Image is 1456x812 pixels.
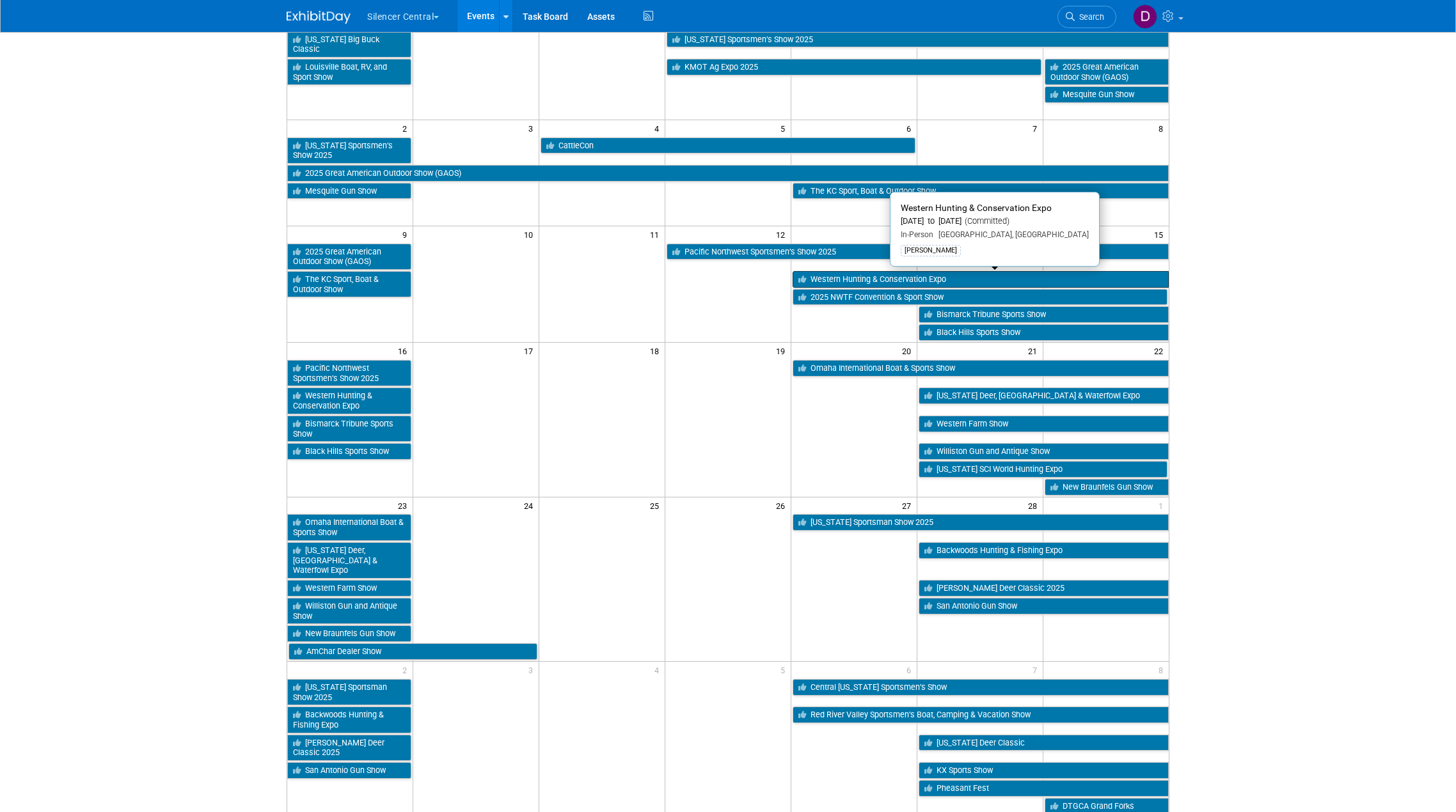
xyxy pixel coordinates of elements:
[667,244,1169,260] a: Pacific Northwest Sportsmen’s Show 2025
[527,662,539,678] span: 3
[1045,86,1169,103] a: Mesquite Gun Show
[287,598,411,624] a: Williston Gun and Antique Show
[287,580,411,597] a: Western Farm Show
[287,625,411,642] a: New Braunfels Gun Show
[523,343,539,359] span: 17
[287,360,411,386] a: Pacific Northwest Sportsmen’s Show 2025
[793,707,1169,723] a: Red River Valley Sportsmen’s Boat, Camping & Vacation Show
[793,679,1169,696] a: Central [US_STATE] Sportsmen’s Show
[919,762,1169,779] a: KX Sports Show
[793,360,1169,377] a: Omaha International Boat & Sports Show
[919,416,1169,432] a: Western Farm Show
[793,514,1169,531] a: [US_STATE] Sportsman Show 2025
[1133,4,1157,29] img: Darren Stemple
[1157,497,1169,513] span: 1
[1057,6,1116,28] a: Search
[649,497,665,513] span: 25
[919,306,1169,323] a: Bismarck Tribune Sports Show
[649,343,665,359] span: 18
[1157,120,1169,136] span: 8
[919,780,1169,797] a: Pheasant Fest
[905,662,917,678] span: 6
[653,662,665,678] span: 4
[1027,497,1043,513] span: 28
[649,226,665,242] span: 11
[1027,343,1043,359] span: 21
[1045,59,1169,85] a: 2025 Great American Outdoor Show (GAOS)
[287,271,411,297] a: The KC Sport, Boat & Outdoor Show
[775,343,791,359] span: 19
[287,165,1169,182] a: 2025 Great American Outdoor Show (GAOS)
[541,137,915,154] a: CattleCon
[901,343,917,359] span: 20
[287,244,411,270] a: 2025 Great American Outdoor Show (GAOS)
[779,662,791,678] span: 5
[919,387,1169,404] a: [US_STATE] Deer, [GEOGRAPHIC_DATA] & Waterfowl Expo
[287,679,411,705] a: [US_STATE] Sportsman Show 2025
[287,11,351,24] img: ExhibitDay
[287,707,411,733] a: Backwoods Hunting & Fishing Expo
[919,324,1169,341] a: Black Hills Sports Show
[287,514,411,540] a: Omaha International Boat & Sports Show
[919,542,1169,559] a: Backwoods Hunting & Fishing Expo
[401,662,413,678] span: 2
[793,289,1167,306] a: 2025 NWTF Convention & Sport Show
[919,443,1169,460] a: Williston Gun and Antique Show
[287,183,411,199] a: Mesquite Gun Show
[397,343,413,359] span: 16
[287,137,411,164] a: [US_STATE] Sportsmen’s Show 2025
[287,59,411,85] a: Louisville Boat, RV, and Sport Show
[667,31,1169,48] a: [US_STATE] Sportsmen’s Show 2025
[287,542,411,579] a: [US_STATE] Deer, [GEOGRAPHIC_DATA] & Waterfowl Expo
[287,443,411,460] a: Black Hills Sports Show
[1075,12,1104,22] span: Search
[523,497,539,513] span: 24
[287,416,411,442] a: Bismarck Tribune Sports Show
[919,598,1169,614] a: San Antonio Gun Show
[901,230,933,239] span: In-Person
[1153,343,1169,359] span: 22
[397,497,413,513] span: 23
[775,226,791,242] span: 12
[961,216,1009,226] span: (Committed)
[287,762,411,779] a: San Antonio Gun Show
[1045,479,1169,496] a: New Braunfels Gun Show
[1157,662,1169,678] span: 8
[1031,662,1043,678] span: 7
[901,216,1089,227] div: [DATE] to [DATE]
[287,31,411,58] a: [US_STATE] Big Buck Classic
[905,120,917,136] span: 6
[919,461,1167,478] a: [US_STATE] SCI World Hunting Expo
[793,271,1169,288] a: Western Hunting & Conservation Expo
[401,120,413,136] span: 2
[919,580,1169,597] a: [PERSON_NAME] Deer Classic 2025
[527,120,539,136] span: 3
[401,226,413,242] span: 9
[287,387,411,414] a: Western Hunting & Conservation Expo
[919,735,1169,751] a: [US_STATE] Deer Classic
[901,203,1052,213] span: Western Hunting & Conservation Expo
[523,226,539,242] span: 10
[933,230,1089,239] span: [GEOGRAPHIC_DATA], [GEOGRAPHIC_DATA]
[287,735,411,761] a: [PERSON_NAME] Deer Classic 2025
[901,245,961,256] div: [PERSON_NAME]
[1153,226,1169,242] span: 15
[779,120,791,136] span: 5
[653,120,665,136] span: 4
[793,183,1169,199] a: The KC Sport, Boat & Outdoor Show
[289,643,537,660] a: AmChar Dealer Show
[1031,120,1043,136] span: 7
[775,497,791,513] span: 26
[901,497,917,513] span: 27
[667,59,1041,75] a: KMOT Ag Expo 2025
